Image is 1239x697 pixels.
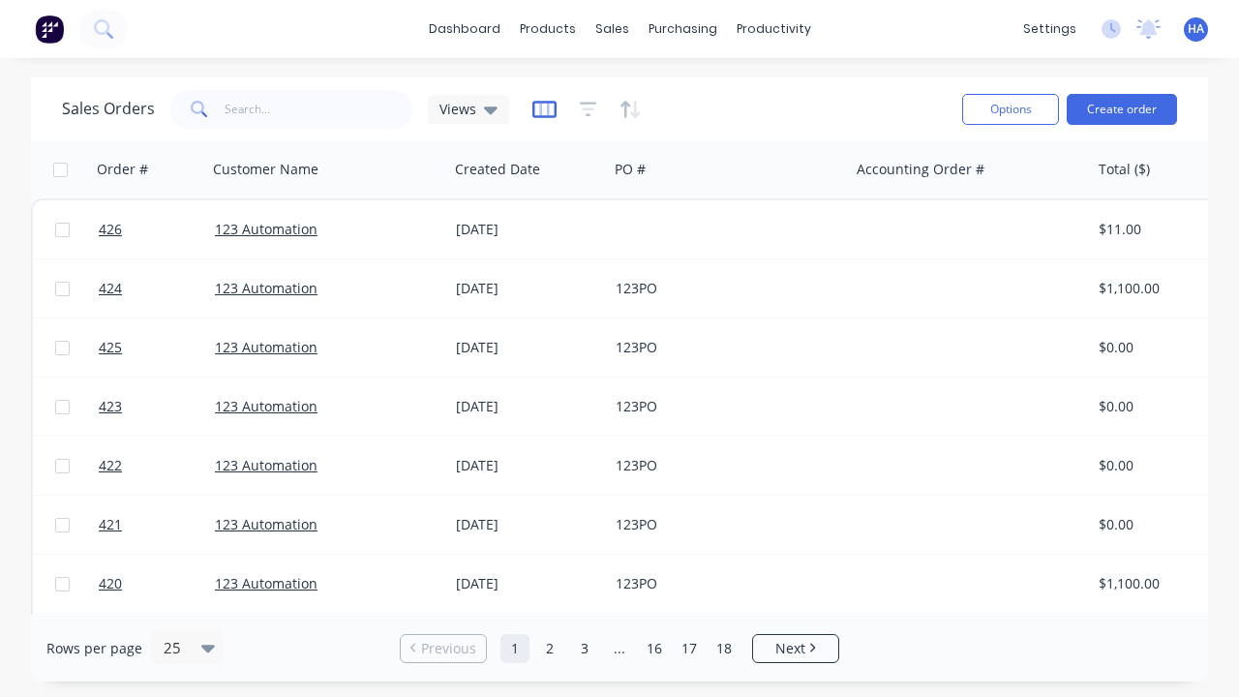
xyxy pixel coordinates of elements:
[616,456,831,475] div: 123PO
[1099,397,1213,416] div: $0.00
[455,160,540,179] div: Created Date
[753,639,838,658] a: Next page
[1067,94,1177,125] button: Create order
[639,15,727,44] div: purchasing
[215,574,317,592] a: 123 Automation
[99,220,122,239] span: 426
[1099,574,1213,593] div: $1,100.00
[456,456,600,475] div: [DATE]
[1013,15,1086,44] div: settings
[99,378,215,436] a: 423
[99,574,122,593] span: 420
[570,634,599,663] a: Page 3
[99,456,122,475] span: 422
[710,634,739,663] a: Page 18
[439,99,476,119] span: Views
[99,397,122,416] span: 423
[857,160,984,179] div: Accounting Order #
[215,456,317,474] a: 123 Automation
[500,634,529,663] a: Page 1 is your current page
[215,220,317,238] a: 123 Automation
[1099,515,1213,534] div: $0.00
[510,15,586,44] div: products
[615,160,646,179] div: PO #
[1099,160,1150,179] div: Total ($)
[46,639,142,658] span: Rows per page
[456,220,600,239] div: [DATE]
[456,515,600,534] div: [DATE]
[99,279,122,298] span: 424
[962,94,1059,125] button: Options
[775,639,805,658] span: Next
[616,574,831,593] div: 123PO
[213,160,318,179] div: Customer Name
[62,100,155,118] h1: Sales Orders
[215,397,317,415] a: 123 Automation
[99,259,215,318] a: 424
[1099,279,1213,298] div: $1,100.00
[99,437,215,495] a: 422
[97,160,148,179] div: Order #
[535,634,564,663] a: Page 2
[225,90,413,129] input: Search...
[99,200,215,258] a: 426
[1099,456,1213,475] div: $0.00
[456,338,600,357] div: [DATE]
[727,15,821,44] div: productivity
[215,515,317,533] a: 123 Automation
[99,614,215,672] a: 419
[616,515,831,534] div: 123PO
[616,397,831,416] div: 123PO
[419,15,510,44] a: dashboard
[99,555,215,613] a: 420
[421,639,476,658] span: Previous
[392,634,847,663] ul: Pagination
[675,634,704,663] a: Page 17
[99,338,122,357] span: 425
[616,279,831,298] div: 123PO
[35,15,64,44] img: Factory
[586,15,639,44] div: sales
[1099,338,1213,357] div: $0.00
[99,496,215,554] a: 421
[456,574,600,593] div: [DATE]
[215,279,317,297] a: 123 Automation
[99,318,215,377] a: 425
[456,279,600,298] div: [DATE]
[640,634,669,663] a: Page 16
[401,639,486,658] a: Previous page
[99,515,122,534] span: 421
[456,397,600,416] div: [DATE]
[605,634,634,663] a: Jump forward
[215,338,317,356] a: 123 Automation
[616,338,831,357] div: 123PO
[1188,20,1204,38] span: HA
[1099,220,1213,239] div: $11.00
